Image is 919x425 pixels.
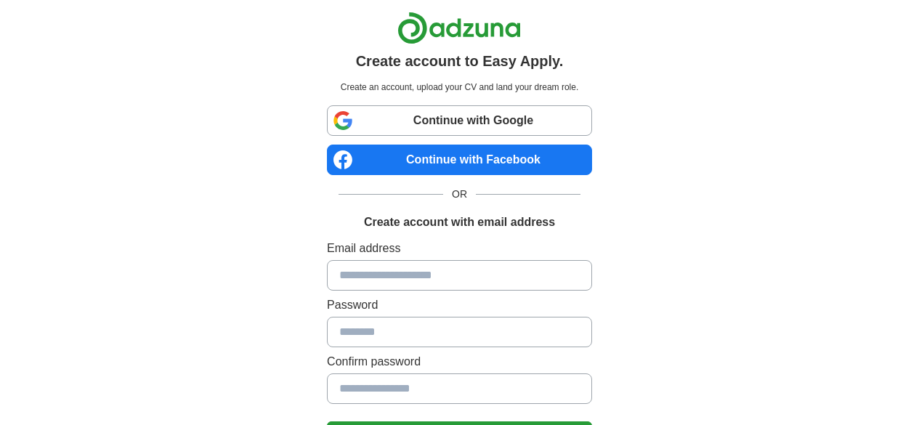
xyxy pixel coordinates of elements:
[327,296,592,314] label: Password
[397,12,521,44] img: Adzuna logo
[327,240,592,257] label: Email address
[327,105,592,136] a: Continue with Google
[443,187,476,202] span: OR
[327,353,592,371] label: Confirm password
[330,81,589,94] p: Create an account, upload your CV and land your dream role.
[327,145,592,175] a: Continue with Facebook
[364,214,555,231] h1: Create account with email address
[356,50,564,72] h1: Create account to Easy Apply.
